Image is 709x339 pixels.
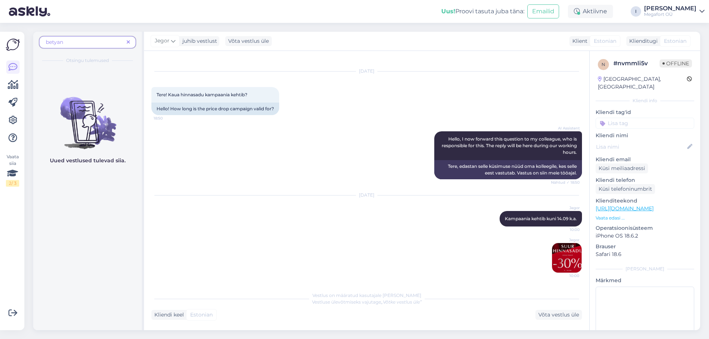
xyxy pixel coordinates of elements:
[596,232,694,240] p: iPhone OS 18.6.2
[441,7,524,16] div: Proovi tasuta juba täna:
[312,293,421,298] span: Vestlus on määratud kasutajale [PERSON_NAME]
[552,205,580,211] span: Jegor
[596,163,648,173] div: Küsi meiliaadressi
[596,156,694,163] p: Kliendi email
[527,4,559,18] button: Emailid
[190,311,213,319] span: Estonian
[6,180,19,187] div: 2 / 3
[179,37,217,45] div: juhib vestlust
[596,266,694,272] div: [PERSON_NAME]
[613,59,660,68] div: # nvmmli5v
[596,205,654,212] a: [URL][DOMAIN_NAME]
[596,215,694,221] p: Vaata edasi ...
[596,143,686,151] input: Lisa nimi
[626,37,658,45] div: Klienditugi
[551,180,580,185] span: Nähtud ✓ 18:50
[381,299,422,305] i: „Võtke vestlus üle”
[596,277,694,284] p: Märkmed
[441,8,455,15] b: Uus!
[434,160,582,179] div: Tere, edastan selle küsimuse nüüd oma kolleegile, kes selle eest vastutab. Vastus on siin meie tö...
[151,103,279,115] div: Hello! How long is the price drop campaign valid for?
[442,136,578,155] span: Hello, I now forward this question to my colleague, who is responsible for this. The reply will b...
[644,6,705,17] a: [PERSON_NAME]Megafort OÜ
[33,84,142,150] img: No chats
[6,38,20,52] img: Askly Logo
[6,153,19,187] div: Vaata siia
[157,92,247,97] span: Tere! Kaua hinnasadu kampaania kehtib?
[569,37,588,45] div: Klient
[50,157,126,165] p: Uued vestlused tulevad siia.
[660,59,692,68] span: Offline
[598,75,687,91] div: [GEOGRAPHIC_DATA], [GEOGRAPHIC_DATA]
[596,197,694,205] p: Klienditeekond
[596,224,694,232] p: Operatsioonisüsteem
[596,97,694,104] div: Kliendi info
[644,6,696,11] div: [PERSON_NAME]
[225,36,272,46] div: Võta vestlus üle
[596,108,694,116] p: Kliendi tag'id
[46,39,63,45] span: betyan
[596,250,694,258] p: Safari 18.6
[312,299,422,305] span: Vestluse ülevõtmiseks vajutage
[151,68,582,75] div: [DATE]
[602,62,605,67] span: n
[631,6,641,17] div: I
[596,176,694,184] p: Kliendi telefon
[596,243,694,250] p: Brauser
[552,227,580,232] span: 10:00
[155,37,169,45] span: Jegor
[596,184,655,194] div: Küsi telefoninumbrit
[66,57,109,64] span: Otsingu tulemused
[568,5,613,18] div: Aktiivne
[644,11,696,17] div: Megafort OÜ
[596,132,694,139] p: Kliendi nimi
[552,125,580,131] span: AI Assistent
[596,118,694,129] input: Lisa tag
[552,243,582,273] img: Attachment
[154,115,181,121] span: 18:50
[151,311,184,319] div: Kliendi keel
[594,37,616,45] span: Estonian
[552,237,579,243] span: Jegor
[664,37,686,45] span: Estonian
[535,310,582,320] div: Võta vestlus üle
[505,216,577,221] span: Kampaania kehtib kuni 14.09 k.a.
[151,192,582,198] div: [DATE]
[552,273,579,279] span: 10:00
